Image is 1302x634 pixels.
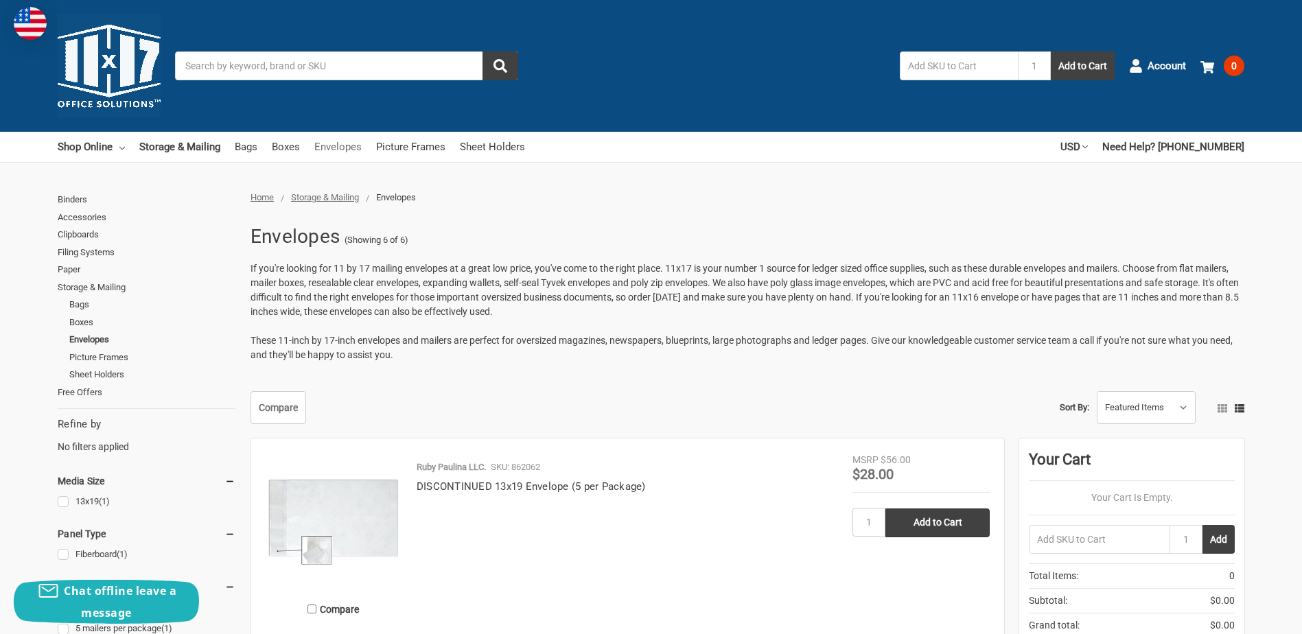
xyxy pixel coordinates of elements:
[345,233,408,247] span: (Showing 6 of 6)
[64,583,176,620] span: Chat offline leave a message
[852,466,894,482] span: $28.00
[900,51,1018,80] input: Add SKU to Cart
[58,493,235,511] a: 13x19
[460,132,525,162] a: Sheet Holders
[58,261,235,279] a: Paper
[265,453,402,590] img: 13x19 Envelope (5 per Package)
[251,391,306,424] a: Compare
[1202,525,1235,554] button: Add
[69,331,235,349] a: Envelopes
[58,226,235,244] a: Clipboards
[1029,525,1170,554] input: Add SKU to Cart
[14,7,47,40] img: duty and tax information for United States
[1060,132,1088,162] a: USD
[1029,569,1078,583] span: Total Items:
[139,132,220,162] a: Storage & Mailing
[376,192,416,202] span: Envelopes
[1029,594,1067,608] span: Subtotal:
[881,454,911,465] span: $56.00
[1029,448,1235,481] div: Your Cart
[417,460,486,474] p: Ruby Paulina LLC.
[251,219,340,255] h1: Envelopes
[58,473,235,489] h5: Media Size
[852,453,879,467] div: MSRP
[117,549,128,559] span: (1)
[99,496,110,506] span: (1)
[1229,569,1235,583] span: 0
[251,335,1233,360] span: These 11-inch by 17-inch envelopes and mailers are perfect for oversized magazines, newspapers, b...
[1210,594,1235,608] span: $0.00
[1102,132,1244,162] a: Need Help? [PHONE_NUMBER]
[1224,56,1244,76] span: 0
[58,244,235,261] a: Filing Systems
[58,526,235,542] h5: Panel Type
[58,14,161,117] img: 11x17.com
[1148,58,1186,74] span: Account
[251,192,274,202] a: Home
[417,480,646,493] a: DISCONTINUED 13x19 Envelope (5 per Package)
[235,132,257,162] a: Bags
[307,604,316,613] input: Compare
[58,132,125,162] a: Shop Online
[69,296,235,314] a: Bags
[161,623,172,633] span: (1)
[58,416,235,432] h5: Refine by
[291,192,359,202] a: Storage & Mailing
[175,51,518,80] input: Search by keyword, brand or SKU
[1060,397,1089,418] label: Sort By:
[1129,48,1186,84] a: Account
[69,349,235,366] a: Picture Frames
[1029,618,1080,633] span: Grand total:
[69,314,235,331] a: Boxes
[314,132,362,162] a: Envelopes
[491,460,540,474] p: SKU: 862062
[14,580,199,624] button: Chat offline leave a message
[69,366,235,384] a: Sheet Holders
[1029,491,1235,505] p: Your Cart Is Empty.
[251,263,1239,317] span: If you're looking for 11 by 17 mailing envelopes at a great low price, you've come to the right p...
[58,545,235,564] a: Fiberboard
[885,508,990,537] input: Add to Cart
[58,279,235,296] a: Storage & Mailing
[58,209,235,226] a: Accessories
[58,384,235,401] a: Free Offers
[58,191,235,209] a: Binders
[1051,51,1115,80] button: Add to Cart
[376,132,445,162] a: Picture Frames
[1210,618,1235,633] span: $0.00
[58,416,235,454] div: No filters applied
[272,132,300,162] a: Boxes
[1200,48,1244,84] a: 0
[265,598,402,620] label: Compare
